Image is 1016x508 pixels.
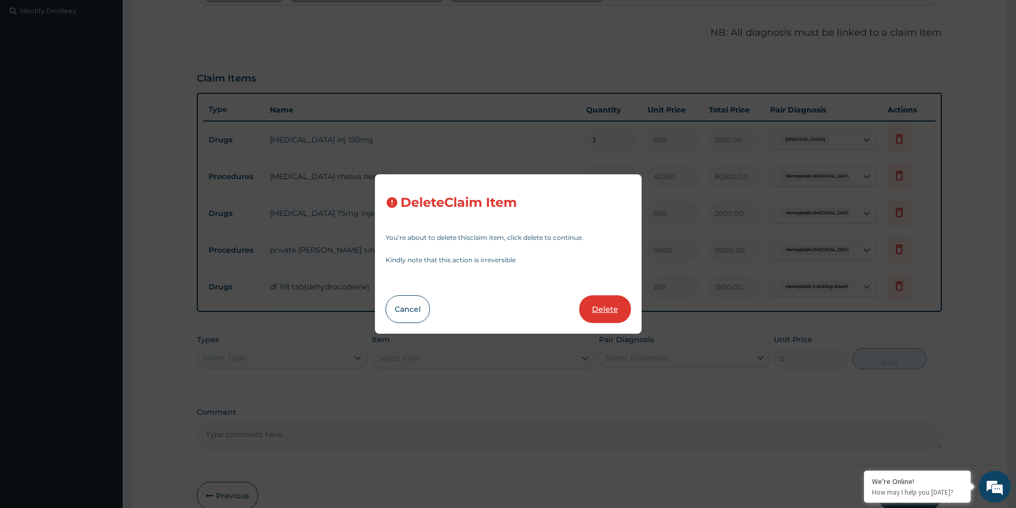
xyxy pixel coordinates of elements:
[175,5,201,31] div: Minimize live chat window
[872,477,963,486] div: We're Online!
[5,291,203,328] textarea: Type your message and hit 'Enter'
[55,60,179,74] div: Chat with us now
[20,53,43,80] img: d_794563401_company_1708531726252_794563401
[386,235,631,241] p: You’re about to delete this claim item , click delete to continue.
[386,257,631,263] p: Kindly note that this action is irreversible
[62,134,147,242] span: We're online!
[386,295,430,323] button: Cancel
[872,488,963,497] p: How may I help you today?
[579,295,631,323] button: Delete
[401,196,517,210] h3: Delete Claim Item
